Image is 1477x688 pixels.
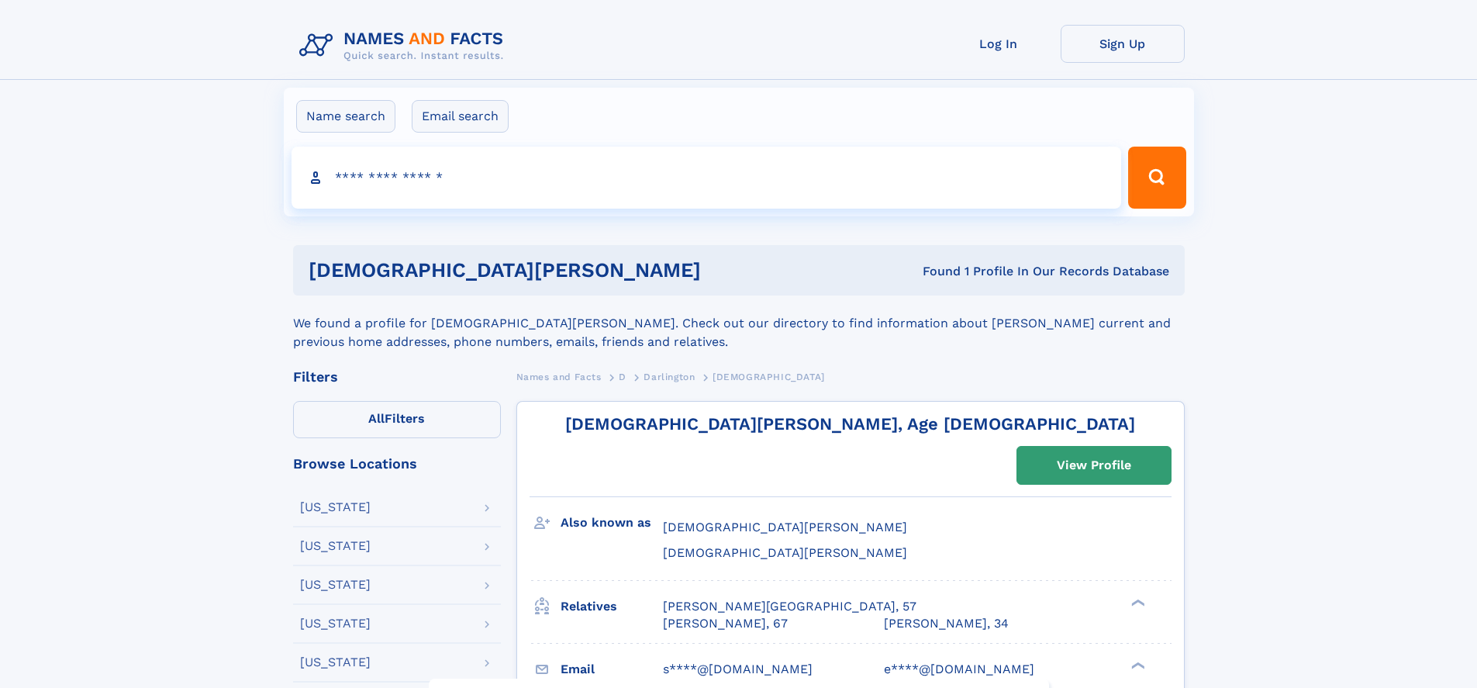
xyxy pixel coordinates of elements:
[561,593,663,620] h3: Relatives
[516,367,602,386] a: Names and Facts
[300,656,371,669] div: [US_STATE]
[663,598,916,615] a: [PERSON_NAME][GEOGRAPHIC_DATA], 57
[1127,597,1146,607] div: ❯
[1128,147,1185,209] button: Search Button
[412,100,509,133] label: Email search
[644,372,695,382] span: Darlington
[884,615,1009,632] a: [PERSON_NAME], 34
[293,370,501,384] div: Filters
[812,263,1169,280] div: Found 1 Profile In Our Records Database
[300,501,371,513] div: [US_STATE]
[292,147,1122,209] input: search input
[663,615,788,632] a: [PERSON_NAME], 67
[663,545,907,560] span: [DEMOGRAPHIC_DATA][PERSON_NAME]
[293,457,501,471] div: Browse Locations
[368,411,385,426] span: All
[296,100,395,133] label: Name search
[1057,448,1131,483] div: View Profile
[309,261,812,280] h1: [DEMOGRAPHIC_DATA][PERSON_NAME]
[1061,25,1185,63] a: Sign Up
[561,510,663,536] h3: Also known as
[1017,447,1171,484] a: View Profile
[644,367,695,386] a: Darlington
[300,617,371,630] div: [US_STATE]
[300,579,371,591] div: [US_STATE]
[565,414,1135,434] a: [DEMOGRAPHIC_DATA][PERSON_NAME], Age [DEMOGRAPHIC_DATA]
[619,367,626,386] a: D
[293,25,516,67] img: Logo Names and Facts
[300,540,371,552] div: [US_STATE]
[293,296,1185,351] div: We found a profile for [DEMOGRAPHIC_DATA][PERSON_NAME]. Check out our directory to find informati...
[1127,660,1146,670] div: ❯
[937,25,1061,63] a: Log In
[663,520,907,534] span: [DEMOGRAPHIC_DATA][PERSON_NAME]
[619,372,626,382] span: D
[561,656,663,683] h3: Email
[713,372,825,382] span: [DEMOGRAPHIC_DATA]
[293,401,501,438] label: Filters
